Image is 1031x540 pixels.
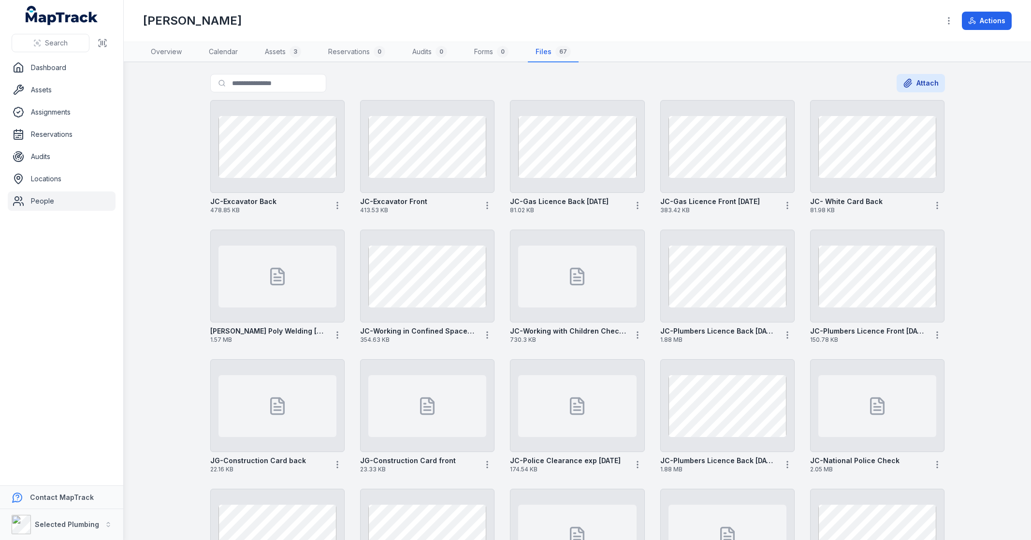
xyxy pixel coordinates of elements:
div: 0 [436,46,447,58]
div: 67 [555,46,571,58]
a: Audits [8,147,116,166]
strong: JG-Construction Card back [210,456,306,466]
a: Assignments [8,102,116,122]
span: 22.16 KB [210,466,326,473]
strong: JC-Plumbers Licence Back [DATE] [660,326,776,336]
strong: JC-National Police Check [810,456,900,466]
a: Files67 [528,42,579,62]
span: 81.02 KB [510,206,626,214]
a: Assets3 [257,42,309,62]
span: 1.88 MB [660,466,776,473]
span: 354.63 KB [360,336,476,344]
h1: [PERSON_NAME] [143,13,242,29]
strong: JC-Police Clearance exp [DATE] [510,456,621,466]
strong: JC-Gas Licence Back [DATE] [510,197,609,206]
span: 2.05 MB [810,466,926,473]
a: Locations [8,169,116,189]
div: 0 [497,46,508,58]
strong: JG-Construction Card front [360,456,456,466]
span: Search [45,38,68,48]
a: Assets [8,80,116,100]
strong: JC-Working in Confined Spaces [DATE] [360,326,476,336]
span: 1.88 MB [660,336,776,344]
strong: [PERSON_NAME] Poly Welding [DATE] [210,326,326,336]
div: 3 [290,46,301,58]
a: Overview [143,42,189,62]
strong: JC-Plumbers Licence Front [DATE] [810,326,926,336]
span: 478.85 KB [210,206,326,214]
a: Reservations0 [320,42,393,62]
strong: JC-Excavator Back [210,197,276,206]
span: 383.42 KB [660,206,776,214]
strong: JC-Excavator Front [360,197,427,206]
span: 174.54 KB [510,466,626,473]
span: 150.78 KB [810,336,926,344]
strong: Selected Plumbing [35,520,99,528]
span: 730.3 KB [510,336,626,344]
span: 23.33 KB [360,466,476,473]
span: 413.53 KB [360,206,476,214]
strong: JC- White Card Back [810,197,883,206]
strong: JC-Working with Children Check [DATE] [510,326,626,336]
a: MapTrack [26,6,98,25]
a: Dashboard [8,58,116,77]
a: People [8,191,116,211]
div: 0 [374,46,385,58]
span: 81.98 KB [810,206,926,214]
button: Search [12,34,89,52]
a: Calendar [201,42,246,62]
span: 1.57 MB [210,336,326,344]
strong: JC-Plumbers Licence Back [DATE] [660,456,776,466]
button: Actions [962,12,1012,30]
a: Reservations [8,125,116,144]
strong: Contact MapTrack [30,493,94,501]
strong: JC-Gas Licence Front [DATE] [660,197,760,206]
button: Attach [897,74,945,92]
a: Forms0 [466,42,516,62]
a: Audits0 [405,42,455,62]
